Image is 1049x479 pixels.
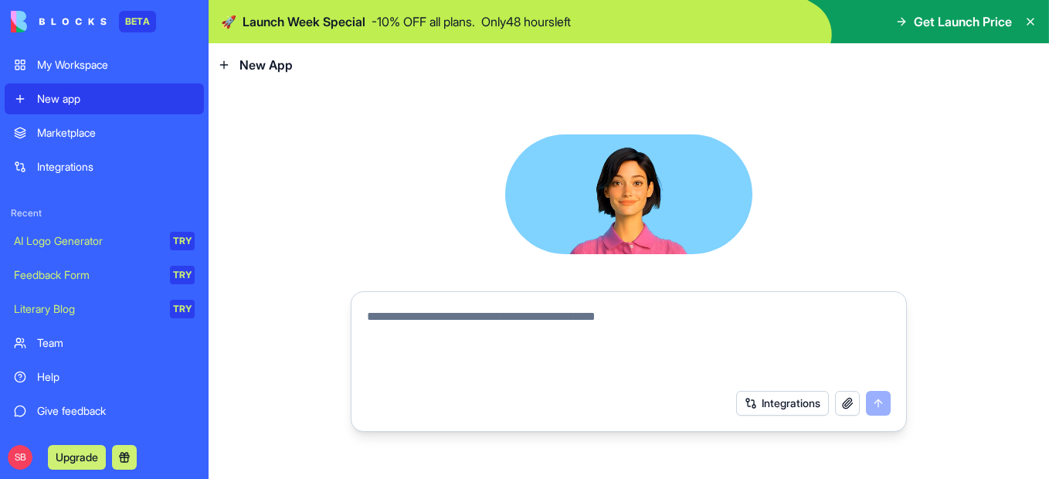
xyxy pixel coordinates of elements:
[37,335,195,351] div: Team
[5,207,204,219] span: Recent
[5,49,204,80] a: My Workspace
[37,403,195,419] div: Give feedback
[37,369,195,385] div: Help
[11,11,107,32] img: logo
[170,232,195,250] div: TRY
[221,12,236,31] span: 🚀
[37,125,195,141] div: Marketplace
[170,266,195,284] div: TRY
[8,445,32,470] span: SB
[736,391,829,416] button: Integrations
[5,260,204,290] a: Feedback FormTRY
[14,267,159,283] div: Feedback Form
[239,56,293,74] span: New App
[243,12,365,31] span: Launch Week Special
[48,445,106,470] button: Upgrade
[48,449,106,464] a: Upgrade
[5,83,204,114] a: New app
[37,159,195,175] div: Integrations
[14,233,159,249] div: AI Logo Generator
[914,12,1012,31] span: Get Launch Price
[5,362,204,392] a: Help
[37,91,195,107] div: New app
[5,294,204,324] a: Literary BlogTRY
[481,12,571,31] p: Only 48 hours left
[5,117,204,148] a: Marketplace
[5,226,204,256] a: AI Logo GeneratorTRY
[119,11,156,32] div: BETA
[5,396,204,426] a: Give feedback
[5,151,204,182] a: Integrations
[170,300,195,318] div: TRY
[11,11,156,32] a: BETA
[5,328,204,358] a: Team
[372,12,475,31] p: - 10 % OFF all plans.
[14,301,159,317] div: Literary Blog
[37,57,195,73] div: My Workspace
